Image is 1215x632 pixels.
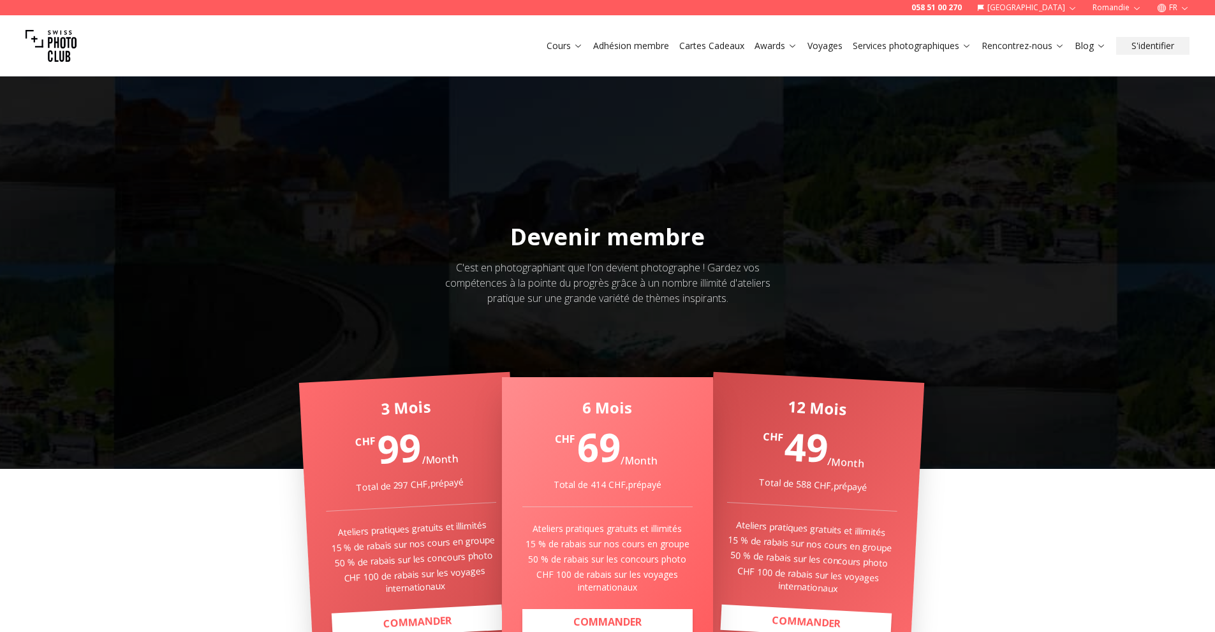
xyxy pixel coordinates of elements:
[853,39,971,52] a: Services photographiques
[802,37,848,55] button: Voyages
[510,221,705,252] span: Devenir membre
[593,39,669,52] a: Adhésion membre
[723,564,894,598] p: CHF 100 de rabais sur les voyages internationaux
[522,398,693,418] div: 6 Mois
[725,533,895,555] p: 15 % de rabais sur nos cours en groupe
[26,20,77,71] img: Swiss photo club
[725,518,895,540] p: Ateliers pratiques gratuits et illimités
[982,39,1064,52] a: Rencontrez-nous
[327,533,497,555] p: 15 % de rabais sur nos cours en groupe
[382,613,451,631] b: COMMANDER
[827,454,865,470] span: / Month
[421,451,459,467] span: / Month
[621,454,658,468] span: / Month
[724,549,894,570] p: 50 % de rabais sur les concours photo
[329,564,500,598] p: CHF 100 de rabais sur les voyages internationaux
[976,37,1070,55] button: Rencontrez-nous
[325,474,495,496] div: Total de 297 CHF , prépayé
[588,37,674,55] button: Adhésion membre
[327,518,497,540] p: Ateliers pratiques gratuits et illimités
[807,39,843,52] a: Voyages
[320,393,491,422] div: 3 Mois
[772,613,841,631] b: COMMANDER
[911,3,962,13] a: 058 51 00 270
[763,429,783,445] span: CHF
[1075,39,1106,52] a: Blog
[522,522,693,535] p: Ateliers pratiques gratuits et illimités
[376,420,422,475] span: 99
[522,478,693,491] div: Total de 414 CHF , prépayé
[728,474,898,496] div: Total de 588 CHF , prépayé
[679,39,744,52] a: Cartes Cadeaux
[674,37,749,55] button: Cartes Cadeaux
[732,393,902,422] div: 12 Mois
[573,615,642,629] b: COMMANDER
[547,39,583,52] a: Cours
[555,431,575,447] span: CHF
[522,538,693,550] p: 15 % de rabais sur nos cours en groupe
[328,549,499,570] p: 50 % de rabais sur les concours photo
[1070,37,1111,55] button: Blog
[783,420,829,474] span: 49
[848,37,976,55] button: Services photographiques
[749,37,802,55] button: Awards
[354,433,374,450] span: CHF
[522,553,693,566] p: 50 % de rabais sur les concours photo
[577,421,621,473] span: 69
[522,568,693,594] p: CHF 100 de rabais sur les voyages internationaux
[755,39,797,52] a: Awards
[1116,37,1189,55] button: S'identifier
[434,260,781,306] div: C'est en photographiant que l'on devient photographe ! Gardez vos compétences à la pointe du prog...
[541,37,588,55] button: Cours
